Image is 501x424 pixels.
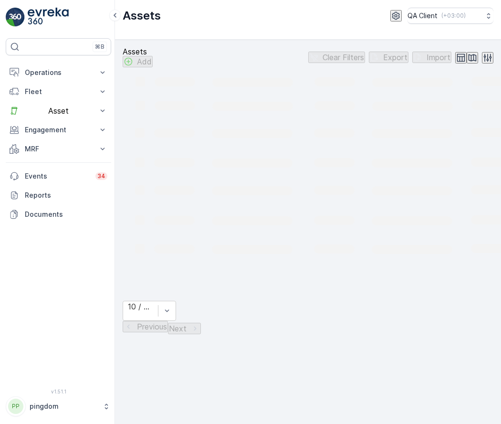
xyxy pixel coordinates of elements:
[6,8,25,27] img: logo
[123,47,153,56] p: Assets
[8,399,23,414] div: PP
[427,53,450,62] p: Import
[25,210,107,219] p: Documents
[6,101,111,120] button: Asset
[25,106,92,115] p: Asset
[6,82,111,101] button: Fleet
[6,63,111,82] button: Operations
[25,87,92,96] p: Fleet
[308,52,365,63] button: Clear Filters
[25,191,107,200] p: Reports
[441,12,466,20] p: ( +03:00 )
[137,57,152,66] p: Add
[123,56,153,67] button: Add
[6,396,111,416] button: PPpingdom
[369,52,408,63] button: Export
[28,8,69,27] img: logo_light-DOdMpM7g.png
[6,139,111,159] button: MRF
[169,324,187,333] p: Next
[6,120,111,139] button: Engagement
[323,53,364,62] p: Clear Filters
[30,402,98,411] p: pingdom
[128,302,153,311] div: 10 / Page
[6,389,111,394] span: v 1.51.1
[25,68,92,77] p: Operations
[123,8,161,23] p: Assets
[25,125,92,135] p: Engagement
[6,186,111,205] a: Reports
[97,172,105,180] p: 34
[6,167,111,186] a: Events34
[6,205,111,224] a: Documents
[25,171,90,181] p: Events
[383,53,407,62] p: Export
[407,11,438,21] p: QA Client
[25,144,92,154] p: MRF
[137,322,167,331] p: Previous
[407,8,493,24] button: QA Client(+03:00)
[123,321,168,332] button: Previous
[168,323,201,334] button: Next
[95,43,104,51] p: ⌘B
[412,52,451,63] button: Import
